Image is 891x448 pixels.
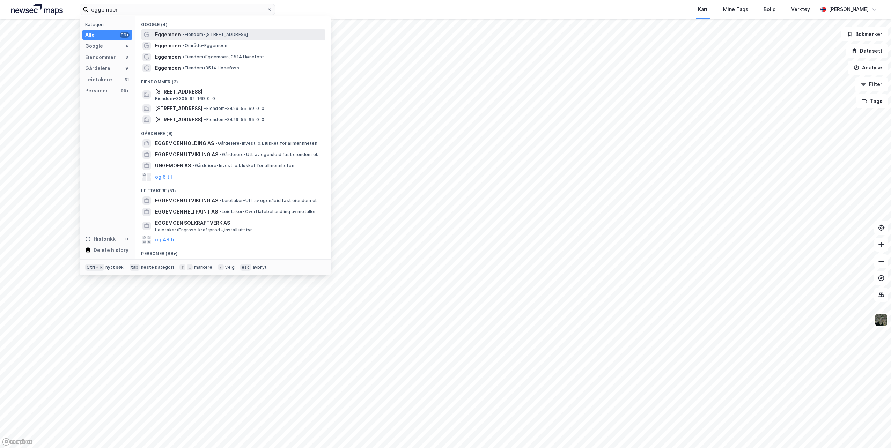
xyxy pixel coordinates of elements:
span: Eiendom • 3429-55-65-0-0 [204,117,264,122]
span: • [182,65,184,70]
div: Gårdeiere (9) [135,125,331,138]
span: • [182,32,184,37]
div: Alle [85,31,95,39]
button: Bokmerker [841,27,888,41]
span: EGGEMOEN UTVIKLING AS [155,150,218,159]
div: 0 [124,236,130,242]
button: Analyse [848,61,888,75]
div: Historikk [85,235,116,243]
div: Leietakere [85,75,112,84]
button: Tags [856,94,888,108]
span: • [192,163,194,168]
div: Gårdeiere [85,64,110,73]
div: nytt søk [105,264,124,270]
div: neste kategori [141,264,174,270]
div: Eiendommer [85,53,116,61]
div: 99+ [120,32,130,38]
iframe: Chat Widget [856,415,891,448]
span: • [204,106,206,111]
div: Google (4) [135,16,331,29]
span: [STREET_ADDRESS] [155,104,202,113]
div: 99+ [120,88,130,94]
span: Eiendom • Eggemoen, 3514 Hønefoss [182,54,264,60]
button: Filter [855,77,888,91]
div: [PERSON_NAME] [829,5,869,14]
span: • [215,141,218,146]
div: 9 [124,66,130,71]
div: Leietakere (51) [135,182,331,195]
div: esc [240,264,251,271]
span: Eggemoen [155,64,181,72]
span: Eiendom • 3514 Hønefoss [182,65,239,71]
div: avbryt [252,264,267,270]
input: Søk på adresse, matrikkel, gårdeiere, leietakere eller personer [88,4,266,15]
span: Eggemoen [155,42,181,50]
span: Leietaker • Overflatebehandling av metaller [219,209,316,215]
div: 4 [124,43,130,49]
span: [STREET_ADDRESS] [155,115,202,124]
span: EGGEMOEN UTVIKLING AS [155,196,218,205]
div: Personer (99+) [135,245,331,258]
span: EGGEMOEN HELI PAINT AS [155,208,218,216]
div: Delete history [94,246,128,254]
div: Verktøy [791,5,810,14]
span: EGGEMOEN HOLDING AS [155,139,214,148]
span: Gårdeiere • Utl. av egen/leid fast eiendom el. [220,152,318,157]
span: • [219,209,221,214]
span: • [220,152,222,157]
img: 9k= [875,313,888,327]
div: Google [85,42,103,50]
span: Gårdeiere • Invest. o.l. lukket for allmennheten [215,141,317,146]
div: Ctrl + k [85,264,104,271]
img: logo.a4113a55bc3d86da70a041830d287a7e.svg [11,4,63,15]
div: Mine Tags [723,5,748,14]
div: Bolig [764,5,776,14]
span: • [204,117,206,122]
span: Eggemoen [155,53,181,61]
div: markere [194,264,212,270]
div: 3 [124,54,130,60]
button: og 6 til [155,173,172,181]
span: [STREET_ADDRESS] [155,88,323,96]
span: Eggemoen [155,30,181,39]
span: Leietaker • Utl. av egen/leid fast eiendom el. [220,198,317,203]
span: Gårdeiere • Invest. o.l. lukket for allmennheten [192,163,294,169]
span: UNGEMOEN AS [155,162,191,170]
div: Personer [85,87,108,95]
div: Eiendommer (3) [135,74,331,86]
div: 51 [124,77,130,82]
button: og 48 til [155,236,176,244]
span: • [220,198,222,203]
span: • [182,43,184,48]
span: Eiendom • 3429-55-69-0-0 [204,106,264,111]
a: Mapbox homepage [2,438,33,446]
div: Kategori [85,22,132,27]
div: Kart [698,5,708,14]
span: EGGEMOEN SOLKRAFTVERK AS [155,219,323,227]
div: velg [225,264,235,270]
span: Eiendom • 3305-92-169-0-0 [155,96,215,102]
button: Datasett [846,44,888,58]
div: tab [130,264,140,271]
span: • [182,54,184,59]
span: Område • Eggemoen [182,43,227,48]
span: Eiendom • [STREET_ADDRESS] [182,32,248,37]
span: Leietaker • Engrosh. kraftprod.-,install.utstyr [155,227,252,233]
